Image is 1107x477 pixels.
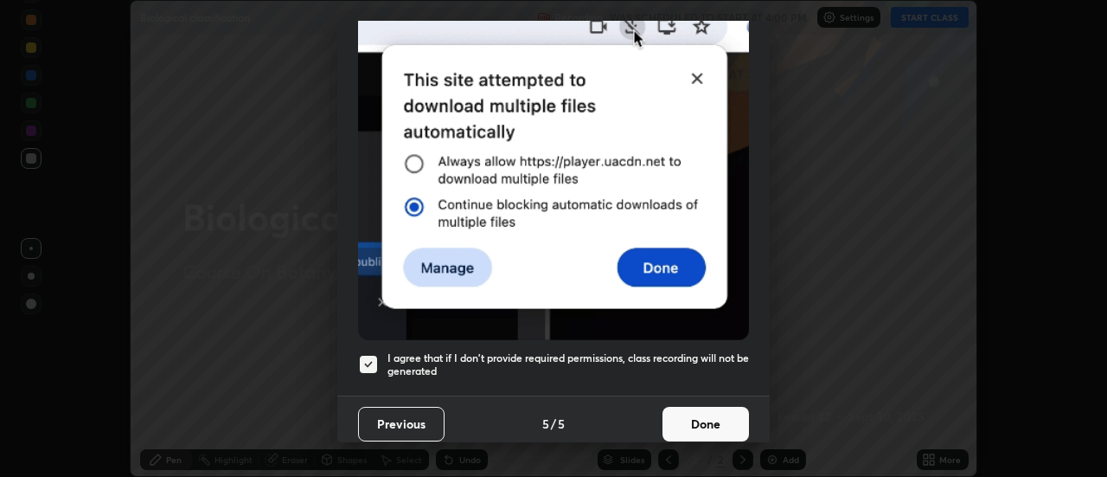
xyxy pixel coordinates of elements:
button: Previous [358,407,445,442]
h5: I agree that if I don't provide required permissions, class recording will not be generated [387,351,749,378]
button: Done [662,407,749,442]
h4: / [551,415,556,433]
h4: 5 [558,415,565,433]
h4: 5 [542,415,549,433]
